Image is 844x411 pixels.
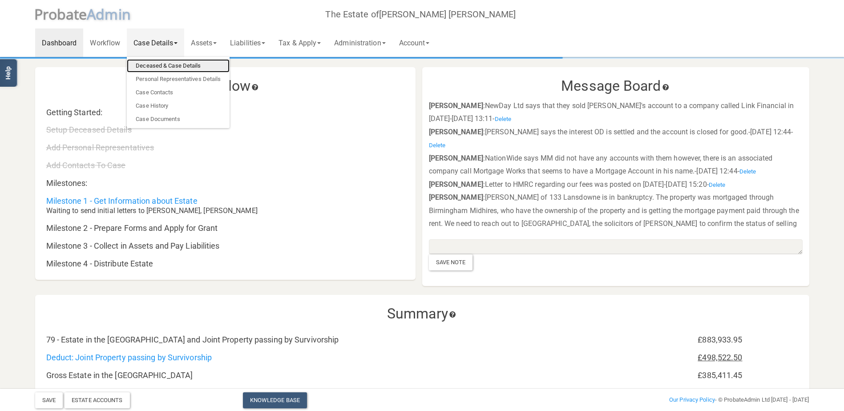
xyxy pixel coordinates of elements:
span: [DATE] 12:44 [750,128,791,136]
a: Workflow [83,28,127,57]
div: Milestones: [40,179,325,188]
a: Setup Deceased Details [46,125,132,134]
div: Waiting to send initial letters to [PERSON_NAME], [PERSON_NAME] [46,205,318,215]
a: Delete [495,116,512,122]
button: Save [35,392,63,408]
h3: Summary [42,306,803,322]
a: Milestone 4 - Distribute Estate [46,259,153,268]
a: Case History [127,99,230,113]
a: Milestone 3 - Collect in Assets and Pay Liabilities [46,241,220,250]
span: NationWide says MM did not have any accounts with them however, there is an associated company ca... [429,154,773,176]
span: - [493,114,511,123]
span: dmin [96,4,130,24]
div: £385,411.45 [620,371,749,380]
a: Assets [184,28,223,57]
a: Milestone 2 - Prepare Forms and Apply for Grant [46,223,218,233]
a: Add Personal Representatives [46,143,154,152]
h3: Workflow [42,78,409,94]
div: : - [429,125,803,152]
span: robate [43,4,87,24]
a: Milestone 1 - Get Information about Estate [46,196,198,205]
span: Letter to HMRC regarding our fees was posted on [DATE] [485,180,664,189]
div: : - [429,99,803,125]
b: [PERSON_NAME] [429,154,483,162]
span: A [87,4,131,24]
div: Gross Estate in the [GEOGRAPHIC_DATA] [40,371,620,380]
b: [PERSON_NAME] [429,101,483,110]
a: Knowledge Base [243,392,307,408]
a: Delete [429,142,446,149]
span: [DATE] 13:11 [452,114,493,123]
a: Delete [739,168,756,175]
div: : - [429,152,803,178]
div: : - [429,191,803,243]
a: Personal Representatives Details [127,73,230,86]
div: Getting Started: [40,108,325,117]
a: Add Contacts To Case [46,161,126,170]
span: [DATE] 12:44 [696,167,737,175]
a: Tax & Apply [272,28,327,57]
b: [PERSON_NAME] [429,128,483,136]
b: [PERSON_NAME] [429,193,483,201]
a: Administration [327,28,392,57]
a: Delete [709,181,726,188]
a: Deceased & Case Details [127,59,230,73]
div: 79 - Estate in the [GEOGRAPHIC_DATA] and Joint Property passing by Survivorship [40,335,620,344]
span: [PERSON_NAME] of 133 Lansdowne is in bankruptcy. The property was mortgaged through Birmingham Mi... [429,193,799,228]
div: : - [429,178,803,191]
div: - © ProbateAdmin Ltd [DATE] - [DATE] [553,395,816,405]
span: - [738,167,756,175]
div: £883,933.95 [620,335,749,344]
a: Deduct: Joint Property passing by Survivorship [46,353,212,362]
b: [PERSON_NAME] [429,180,483,189]
span: [PERSON_NAME] says the interest OD is settled and the account is closed for good. [485,128,748,136]
a: Dashboard [35,28,84,57]
a: Case Contacts [127,86,230,99]
span: P [34,4,87,24]
a: Account [392,28,436,57]
a: Case Details [127,28,184,57]
a: Liabilities [223,28,272,57]
div: £498,522.50 [620,353,749,362]
h3: Message Board [429,78,803,94]
span: NewDay Ltd says that they sold [PERSON_NAME]'s account to a company called Link Financial in [DATE] [429,101,794,123]
div: Estate Accounts [65,392,130,408]
span: - [707,180,726,189]
a: Our Privacy Policy [669,396,715,403]
div: Save Note [429,254,473,270]
a: Case Documents [127,113,230,126]
a: Deduct: Liabilities [46,388,109,398]
span: [DATE] 15:20 [666,180,707,189]
span: We need to reach out to [GEOGRAPHIC_DATA], the solicitors of [PERSON_NAME] to confirm the status ... [429,219,797,241]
